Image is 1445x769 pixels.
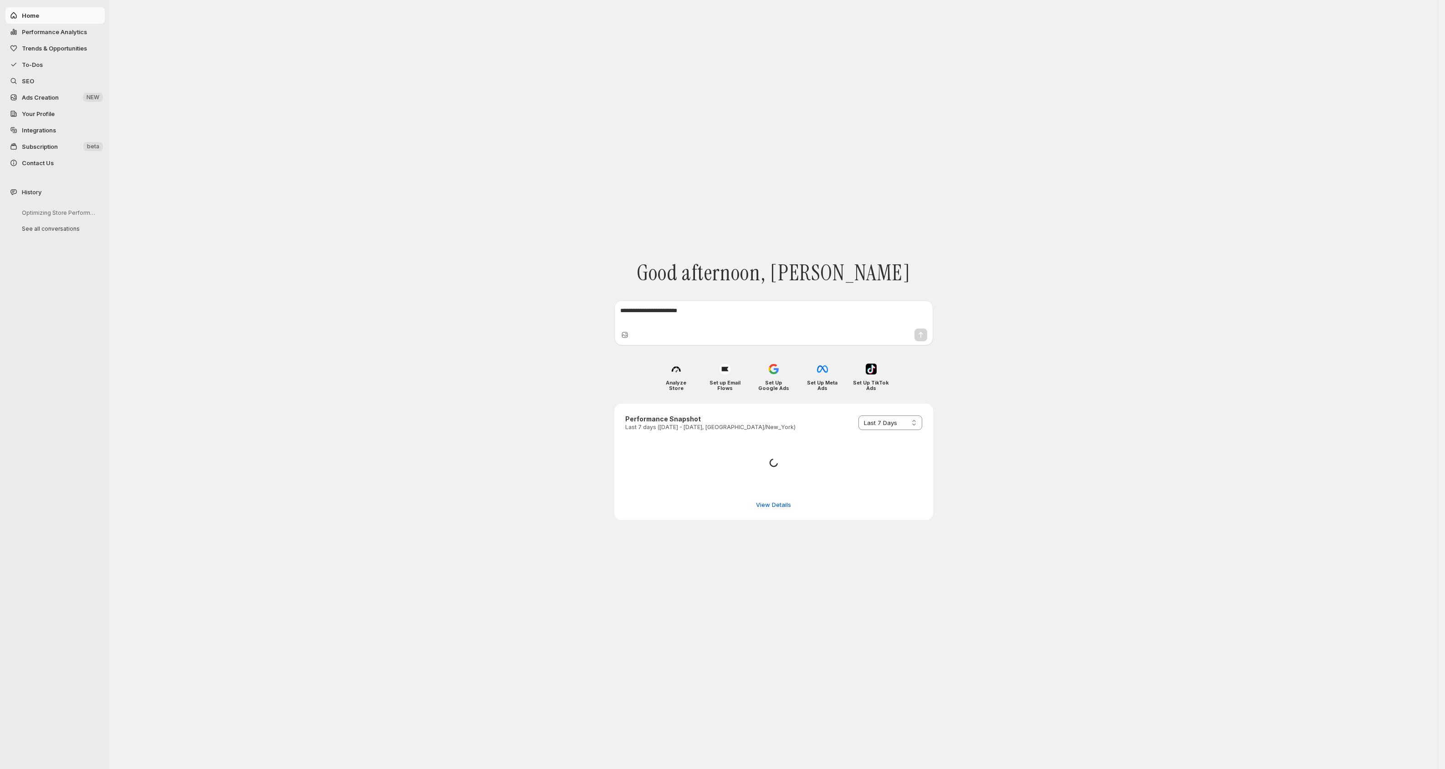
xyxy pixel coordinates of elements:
img: Analyze Store icon [671,364,682,374]
button: To-Dos [5,56,105,73]
a: Integrations [5,122,105,138]
p: Last 7 days ([DATE] - [DATE], [GEOGRAPHIC_DATA]/New_York) [625,424,796,431]
span: View Details [756,500,791,509]
img: Set up Email Flows icon [720,364,730,374]
button: Home [5,7,105,24]
a: Your Profile [5,106,105,122]
span: SEO [22,77,34,85]
h3: Performance Snapshot [625,415,796,424]
button: Ads Creation [5,89,105,106]
span: Your Profile [22,110,55,117]
button: See all conversations [15,222,101,236]
button: View detailed performance [751,497,797,512]
h4: Set Up Google Ads [756,380,791,391]
span: Performance Analytics [22,28,87,35]
img: Set Up Meta Ads icon [817,364,828,374]
span: Contact Us [22,159,54,167]
img: Set Up TikTok Ads icon [866,364,877,374]
span: Integrations [22,126,56,134]
button: Subscription [5,138,105,155]
span: History [22,187,41,197]
span: Home [22,12,39,19]
button: Performance Analytics [5,24,105,40]
span: beta [87,143,99,150]
h4: Analyze Store [658,380,694,391]
span: Subscription [22,143,58,150]
a: SEO [5,73,105,89]
h4: Set up Email Flows [707,380,743,391]
span: Trends & Opportunities [22,45,87,52]
img: Set Up Google Ads icon [768,364,779,374]
span: NEW [87,94,99,101]
button: Trends & Opportunities [5,40,105,56]
button: Optimizing Store Performance Analysis Steps [15,206,101,220]
span: To-Dos [22,61,43,68]
span: Ads Creation [22,94,59,101]
button: Contact Us [5,155,105,171]
button: Upload image [620,330,629,339]
span: Good afternoon, [PERSON_NAME] [637,260,910,286]
h4: Set Up Meta Ads [804,380,840,391]
h4: Set Up TikTok Ads [853,380,889,391]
